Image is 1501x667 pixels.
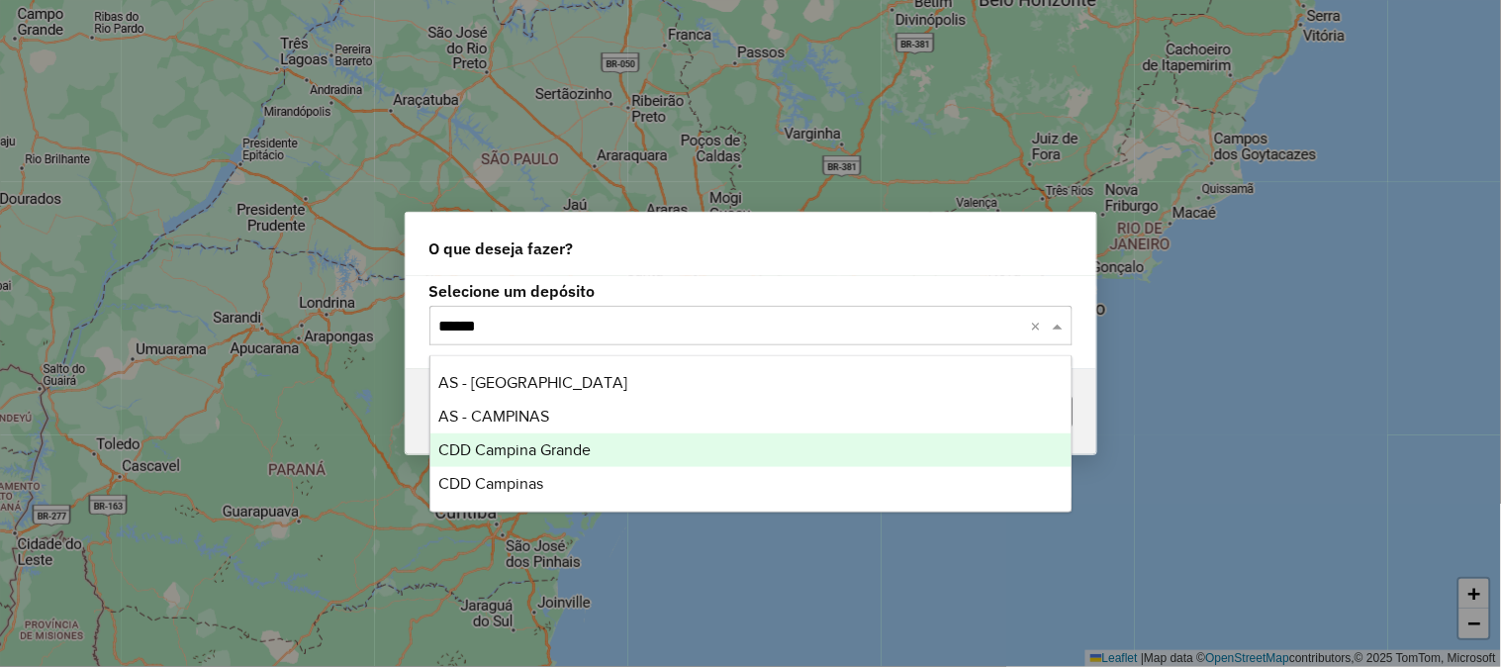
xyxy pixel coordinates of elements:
[429,279,1073,303] label: Selecione um depósito
[438,374,627,391] span: AS - [GEOGRAPHIC_DATA]
[429,237,574,260] span: O que deseja fazer?
[429,355,1073,513] ng-dropdown-panel: Options list
[438,408,549,425] span: AS - CAMPINAS
[1031,314,1048,337] span: Clear all
[438,441,591,458] span: CDD Campina Grande
[438,475,543,492] span: CDD Campinas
